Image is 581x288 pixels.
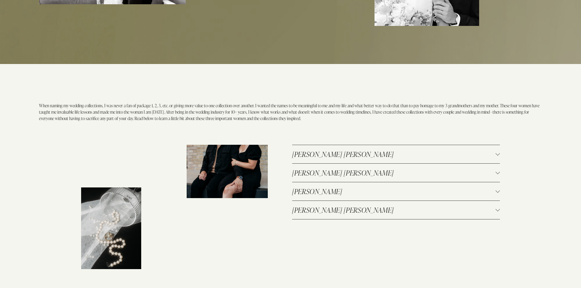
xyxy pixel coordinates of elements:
[39,102,542,122] p: When naming my wedding collections, I was never a fan of package 1, 2, 3, etc. or giving more val...
[292,150,496,159] span: [PERSON_NAME] [PERSON_NAME]
[292,187,496,196] span: [PERSON_NAME]
[292,164,500,182] button: [PERSON_NAME] [PERSON_NAME]
[292,205,496,215] span: [PERSON_NAME] [PERSON_NAME]
[292,182,500,201] button: [PERSON_NAME]
[292,201,500,219] button: [PERSON_NAME] [PERSON_NAME]
[292,145,500,163] button: [PERSON_NAME] [PERSON_NAME]
[292,168,496,177] span: [PERSON_NAME] [PERSON_NAME]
